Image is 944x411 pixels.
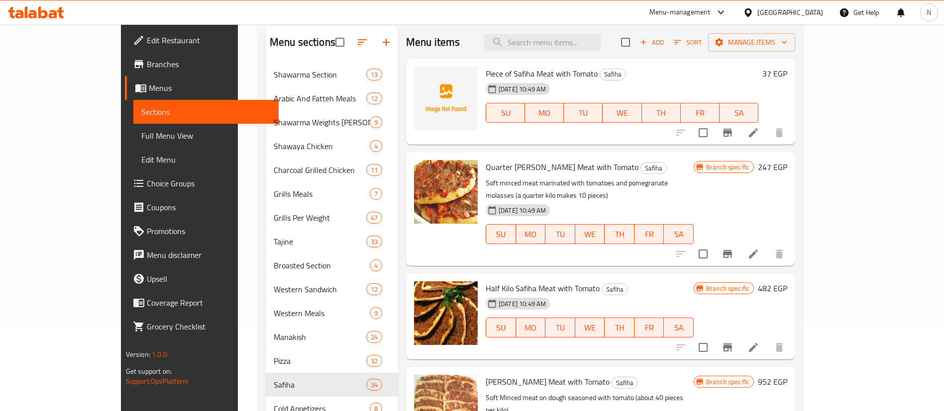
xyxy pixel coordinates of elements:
span: Select to update [693,244,714,264]
span: Quarter [PERSON_NAME] Meat with Tomato [486,160,638,174]
div: Manakish24 [266,325,398,349]
div: items [366,212,382,224]
span: 13 [367,70,382,80]
button: MO [525,103,564,123]
div: Broasted Section4 [266,253,398,277]
button: WE [603,103,641,123]
input: search [484,34,601,51]
div: items [370,259,382,271]
a: Full Menu View [133,124,279,148]
a: Promotions [125,219,279,243]
span: Select to update [693,337,714,358]
span: Grocery Checklist [147,321,271,332]
div: Shawarma Section13 [266,63,398,86]
span: 1.0.0 [152,348,167,361]
span: Branch specific [702,284,753,293]
a: Edit Menu [133,148,279,171]
span: MO [520,321,542,335]
div: Safiha [600,69,626,81]
span: FR [685,106,716,120]
span: 4 [370,142,382,151]
span: TU [568,106,599,120]
span: Menus [149,82,271,94]
span: SA [724,106,754,120]
span: WE [607,106,637,120]
span: Upsell [147,273,271,285]
div: Western Meals9 [266,301,398,325]
div: items [366,92,382,104]
button: TH [605,318,634,337]
div: items [366,164,382,176]
span: 47 [367,213,382,223]
div: Menu-management [649,6,711,18]
a: Branches [125,52,279,76]
a: Coupons [125,195,279,219]
span: FR [638,227,660,242]
span: WE [579,321,601,335]
span: Shawarma Section [274,69,366,81]
button: TU [545,318,575,337]
span: Sort [674,37,702,48]
a: Edit menu item [747,127,759,139]
div: Shawaya Chicken4 [266,134,398,158]
button: Sort [672,35,704,50]
img: Quarter Kilo Safiha Meat with Tomato [414,160,478,224]
div: Manakish [274,331,366,343]
span: FR [638,321,660,335]
h2: Menu sections [270,35,335,50]
div: items [366,283,382,295]
div: Western Sandwich12 [266,277,398,301]
a: Edit menu item [747,248,759,260]
button: SU [486,224,516,244]
div: Grills Per Weight47 [266,206,398,230]
span: Version: [126,348,150,361]
div: Grills Meals7 [266,182,398,206]
span: SU [490,227,512,242]
div: items [366,69,382,81]
a: Choice Groups [125,171,279,195]
span: MO [529,106,560,120]
span: Promotions [147,225,271,237]
span: Add item [636,35,668,50]
button: SA [664,318,694,337]
p: Soft minced meat marinated with tomatoes and pomegranate molasses (a quarter kilo makes 10 pieces) [486,177,694,202]
div: Arabic And Fatteh Meals12 [266,86,398,110]
a: Coverage Report [125,291,279,315]
a: Support.OpsPlatform [126,375,189,388]
button: Branch-specific-item [716,242,739,266]
span: 12 [367,285,382,294]
span: Safiha [274,379,366,391]
span: Add [638,37,665,48]
span: 7 [370,189,382,199]
span: Shawarma Weights [PERSON_NAME] [274,116,370,128]
a: Menu disclaimer [125,243,279,267]
span: Arabic And Fatteh Meals [274,92,366,104]
span: TH [646,106,677,120]
span: Edit Restaurant [147,34,271,46]
span: Select to update [693,122,714,143]
div: items [366,379,382,391]
div: items [366,236,382,247]
span: 33 [367,237,382,247]
button: SA [720,103,758,123]
div: Safiha [640,162,667,174]
button: MO [516,318,546,337]
button: Add section [374,30,398,54]
span: Safiha [602,284,628,295]
button: SA [664,224,694,244]
button: SU [486,103,525,123]
span: Charcoal Grilled Chicken [274,164,366,176]
div: [GEOGRAPHIC_DATA] [757,7,823,18]
button: FR [681,103,720,123]
span: Sections [141,106,271,118]
span: Grills Per Weight [274,212,366,224]
div: Safiha [602,283,628,295]
div: Tajine33 [266,230,398,253]
div: Shawarma Weights [PERSON_NAME]9 [266,110,398,134]
span: Shawaya Chicken [274,140,370,152]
